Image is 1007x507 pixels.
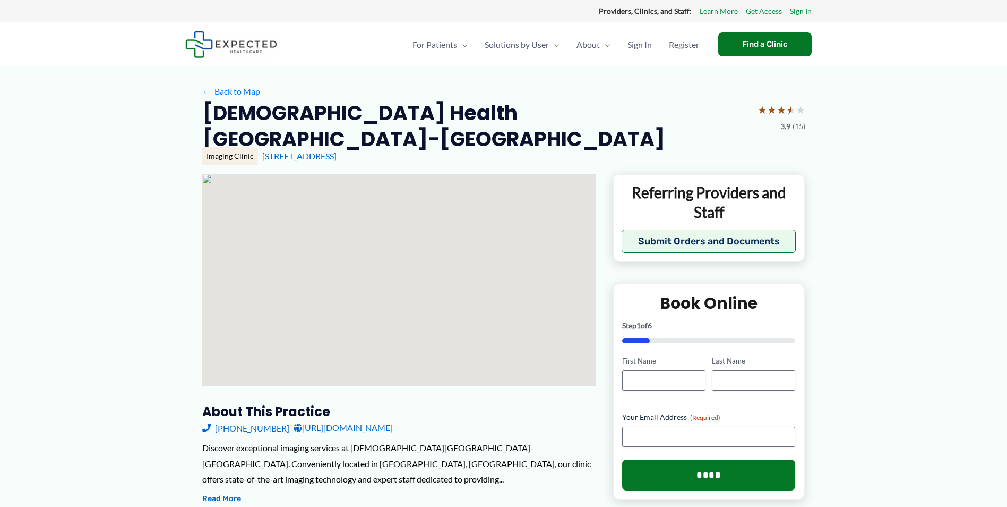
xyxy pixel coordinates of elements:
[700,4,738,18] a: Learn More
[476,26,568,63] a: Solutions by UserMenu Toggle
[202,440,596,487] div: Discover exceptional imaging services at [DEMOGRAPHIC_DATA][GEOGRAPHIC_DATA]-[GEOGRAPHIC_DATA]. C...
[718,32,812,56] a: Find a Clinic
[712,356,795,366] label: Last Name
[780,120,790,133] span: 3.9
[690,413,720,421] span: (Required)
[619,26,660,63] a: Sign In
[622,230,796,253] button: Submit Orders and Documents
[262,151,337,161] a: [STREET_ADDRESS]
[746,4,782,18] a: Get Access
[660,26,708,63] a: Register
[669,26,699,63] span: Register
[294,420,393,436] a: [URL][DOMAIN_NAME]
[485,26,549,63] span: Solutions by User
[457,26,468,63] span: Menu Toggle
[202,100,749,153] h2: [DEMOGRAPHIC_DATA] Health [GEOGRAPHIC_DATA]-[GEOGRAPHIC_DATA]
[576,26,600,63] span: About
[202,493,241,505] button: Read More
[793,120,805,133] span: (15)
[622,293,796,314] h2: Book Online
[627,26,652,63] span: Sign In
[622,322,796,329] p: Step of
[202,83,260,99] a: ←Back to Map
[412,26,457,63] span: For Patients
[777,100,786,120] span: ★
[767,100,777,120] span: ★
[648,321,652,330] span: 6
[622,183,796,222] p: Referring Providers and Staff
[600,26,610,63] span: Menu Toggle
[622,356,705,366] label: First Name
[796,100,805,120] span: ★
[599,6,692,15] strong: Providers, Clinics, and Staff:
[202,420,289,436] a: [PHONE_NUMBER]
[622,412,796,422] label: Your Email Address
[202,403,596,420] h3: About this practice
[786,100,796,120] span: ★
[185,31,277,58] img: Expected Healthcare Logo - side, dark font, small
[404,26,476,63] a: For PatientsMenu Toggle
[790,4,812,18] a: Sign In
[568,26,619,63] a: AboutMenu Toggle
[549,26,560,63] span: Menu Toggle
[202,86,212,96] span: ←
[758,100,767,120] span: ★
[636,321,641,330] span: 1
[202,147,258,165] div: Imaging Clinic
[404,26,708,63] nav: Primary Site Navigation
